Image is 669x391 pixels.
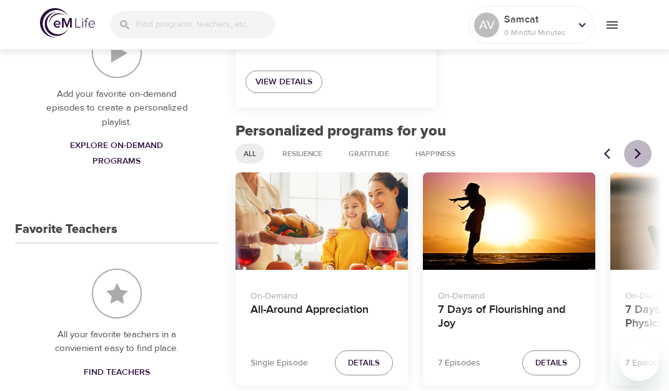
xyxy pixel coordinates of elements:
img: logo [40,8,95,37]
button: menu [595,7,629,42]
button: Details [335,350,393,376]
div: Happiness [407,144,463,164]
a: View Details [245,71,322,94]
span: Happiness [408,149,463,159]
span: Find Teachers [84,365,150,380]
span: Details [348,356,380,370]
a: Find Teachers [79,361,155,384]
p: All your favorite teachers in a convienient easy to find place. [40,328,193,356]
button: Details [522,350,580,376]
p: Add your favorite on-demand episodes to create a personalized playlist. [40,87,193,130]
div: AV [474,12,499,37]
div: All [235,144,264,164]
h4: All-Around Appreciation [250,303,393,333]
span: Resilience [275,149,330,159]
p: Single Episode [250,357,308,370]
input: Find programs, teachers, etc... [136,11,275,38]
div: Gratitude [340,144,397,164]
iframe: Button to launch messaging window [619,341,659,381]
button: 7 Days of Flourishing and Joy [423,172,595,269]
button: Next items [624,140,652,167]
h4: 7 Days of Flourishing and Joy [438,303,580,333]
img: On-Demand Playlist [92,28,142,78]
span: Details [535,356,567,370]
p: On-Demand [250,285,393,303]
span: View Details [255,74,312,90]
span: Gratitude [341,149,397,159]
button: All-Around Appreciation [235,172,408,269]
img: Favorite Teachers [92,269,142,319]
h3: Favorite Teachers [15,222,117,237]
p: 7 Episodes [438,357,480,370]
span: All [236,149,264,159]
p: Samcat [504,12,570,27]
div: Resilience [274,144,330,164]
p: 0 Mindful Minutes [504,27,570,38]
h2: Personalized programs for you [235,122,652,141]
span: Explore On-Demand Programs [45,138,188,169]
button: Previous items [597,140,624,167]
p: On-Demand [438,285,580,303]
a: Explore On-Demand Programs [40,134,193,172]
